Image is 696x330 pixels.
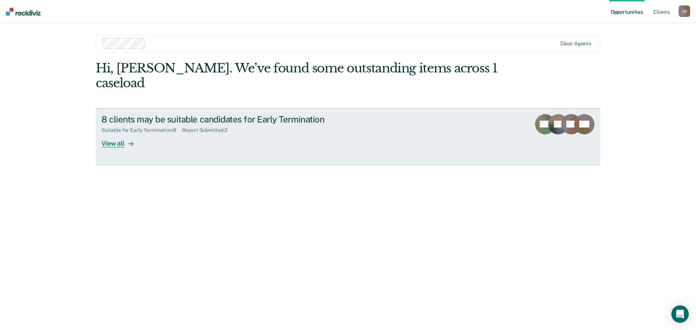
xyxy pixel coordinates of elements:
[679,5,690,17] div: J M
[679,5,690,17] button: JM
[96,61,500,91] div: Hi, [PERSON_NAME]. We’ve found some outstanding items across 1 caseload
[6,8,41,16] img: Recidiviz
[182,127,233,133] div: Report Submitted : 2
[560,41,591,47] div: Clear agents
[101,133,142,147] div: View all
[101,127,182,133] div: Suitable for Early Termination : 8
[101,114,356,125] div: 8 clients may be suitable candidates for Early Termination
[671,305,689,323] div: Open Intercom Messenger
[96,108,600,165] a: 8 clients may be suitable candidates for Early TerminationSuitable for Early Termination:8Report ...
